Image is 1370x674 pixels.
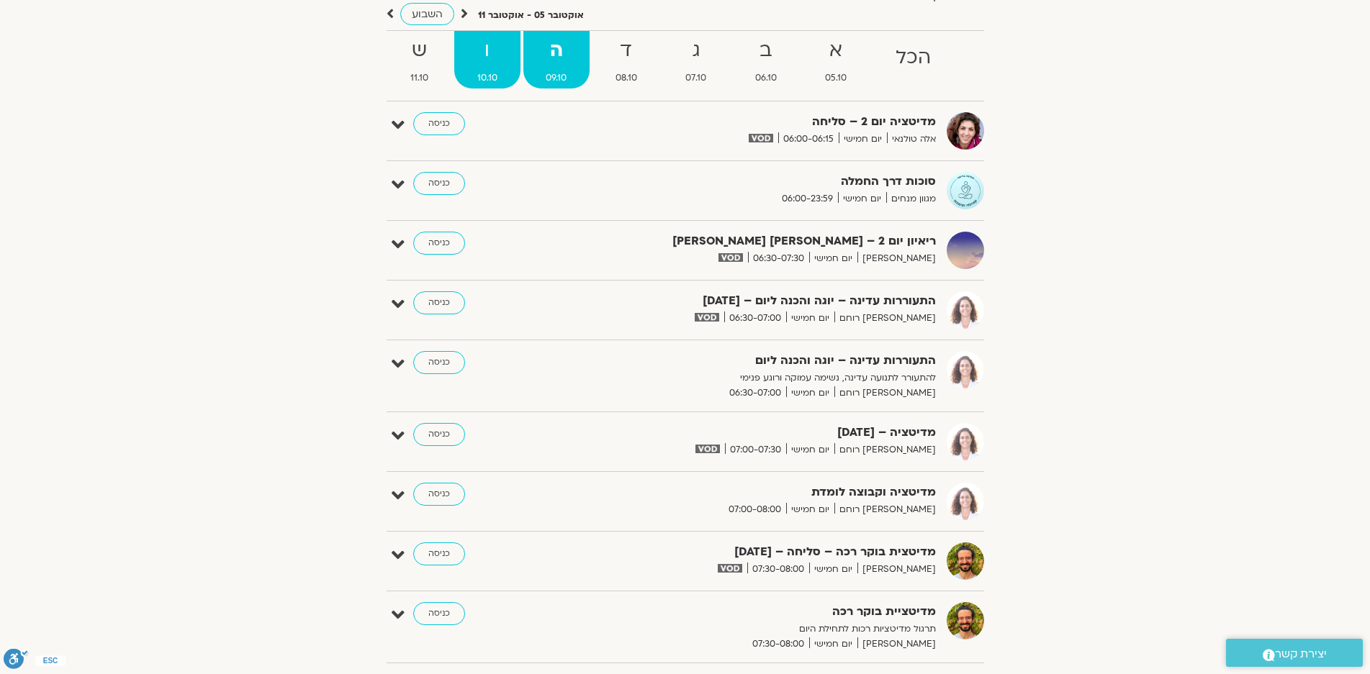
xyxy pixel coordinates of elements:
[413,351,465,374] a: כניסה
[887,132,936,147] span: אלה טולנאי
[786,502,834,517] span: יום חמישי
[732,35,800,67] strong: ב
[523,31,590,88] a: ה09.10
[413,232,465,255] a: כניסה
[523,35,590,67] strong: ה
[413,291,465,314] a: כניסה
[786,311,834,326] span: יום חמישי
[786,442,834,457] span: יום חמישי
[724,386,786,401] span: 06:30-07:00
[857,637,936,652] span: [PERSON_NAME]
[747,637,809,652] span: 07:30-08:00
[583,423,936,442] strong: מדיטציה – [DATE]
[838,191,886,206] span: יום חמישי
[583,291,936,311] strong: התעוררות עדינה – יוגה והכנה ליום – [DATE]
[834,311,936,326] span: [PERSON_NAME] רוחם
[732,70,800,86] span: 06.10
[583,351,936,370] strong: התעוררות עדינה – יוגה והכנה ליום
[663,35,730,67] strong: ג
[778,132,839,147] span: 06:00-06:15
[583,483,936,502] strong: מדיטציה וקבוצה לומדת
[834,442,936,457] span: [PERSON_NAME] רוחם
[748,251,809,266] span: 06:30-07:30
[803,70,870,86] span: 05.10
[886,191,936,206] span: מגוון מנחים
[388,35,452,67] strong: ש
[803,31,870,88] a: א05.10
[725,442,786,457] span: 07:00-07:30
[413,542,465,565] a: כניסה
[454,70,520,86] span: 10.10
[583,370,936,386] p: להתעורר לתנועה עדינה, נשימה עמוקה ורוגע פנימי
[583,172,936,191] strong: סוכות דרך החמלה
[695,445,719,453] img: vodicon
[747,562,809,577] span: 07:30-08:00
[478,8,584,23] p: אוקטובר 05 - אוקטובר 11
[412,7,443,21] span: השבוע
[809,637,857,652] span: יום חמישי
[388,70,452,86] span: 11.10
[724,502,786,517] span: 07:00-08:00
[583,112,936,132] strong: מדיטציה יום 2 – סליחה
[663,31,730,88] a: ג07.10
[839,132,887,147] span: יום חמישי
[454,35,520,67] strong: ו
[663,70,730,86] span: 07.10
[413,172,465,195] a: כניסה
[777,191,838,206] span: 06:00-23:59
[718,564,742,573] img: vodicon
[786,386,834,401] span: יום חמישי
[583,621,936,637] p: תרגול מדיטציות רכות לתחילת היום
[834,502,936,517] span: [PERSON_NAME] רוחם
[809,251,857,266] span: יום חמישי
[400,3,454,25] a: השבוע
[583,542,936,562] strong: מדיטצית בוקר רכה – סליחה – [DATE]
[732,31,800,88] a: ב06.10
[724,311,786,326] span: 06:30-07:00
[857,251,936,266] span: [PERSON_NAME]
[583,602,936,621] strong: מדיטציית בוקר רכה
[857,562,936,577] span: [PERSON_NAME]
[592,70,660,86] span: 08.10
[592,31,660,88] a: ד08.10
[413,483,465,506] a: כניסה
[803,35,870,67] strong: א
[873,42,954,74] strong: הכל
[718,253,742,262] img: vodicon
[454,31,520,88] a: ו10.10
[809,562,857,577] span: יום חמישי
[413,112,465,135] a: כניסה
[1226,639,1363,667] a: יצירת קשר
[583,232,936,251] strong: ריאיון יום 2 – [PERSON_NAME] [PERSON_NAME]
[873,31,954,88] a: הכל
[388,31,452,88] a: ש11.10
[749,134,772,142] img: vodicon
[523,70,590,86] span: 09.10
[413,602,465,625] a: כניסה
[834,386,936,401] span: [PERSON_NAME] רוחם
[413,423,465,446] a: כניסה
[1275,645,1327,664] span: יצירת קשר
[592,35,660,67] strong: ד
[695,313,718,322] img: vodicon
